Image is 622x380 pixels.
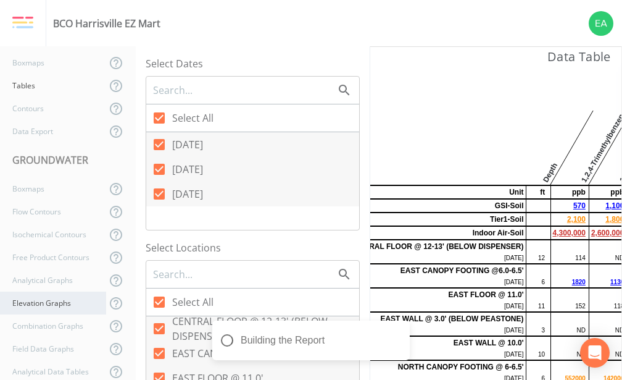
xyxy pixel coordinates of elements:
td: 12 [526,253,545,264]
td: 3 [526,325,545,336]
td: CENTRAL FLOOR @ 12-13' (BELOW DISPENSER) [347,240,526,253]
td: EAST WALL @ 10.0' [347,336,526,349]
th: Unit [347,185,526,199]
td: [DATE] [347,349,526,360]
td: 6 [526,277,545,288]
td: 1820 [550,277,586,288]
td: [DATE] [347,301,526,312]
div: BCO Harrisville EZ Mart [53,16,160,31]
div: Building the Report [212,321,410,360]
span: [DATE] [172,162,203,177]
span: [DATE] [172,187,203,201]
th: ppb [550,185,586,199]
th: 2,100 [550,213,586,226]
input: Search... [152,266,337,282]
th: 570 [550,199,586,213]
td: [DATE] [347,325,526,336]
td: 114 [550,253,586,264]
img: 8f8bb747c3a2dcae4368f6375098707e [589,11,613,36]
td: EAST FLOOR @ 11.0' [347,288,526,301]
th: 4,300,000 [550,226,586,240]
td: 10 [526,349,545,360]
span: CENTRAL FLOOR @ 12-13' (BELOW DISPENSER) [172,314,359,344]
th: Tier1-Soil [347,213,526,226]
img: logo [12,16,33,30]
th: Indoor Air-Soil [347,226,526,240]
td: EAST WALL @ 3.0' (BELOW PEASTONE) [347,312,526,325]
td: NORTH CANOPY FOOTING @ 6-6.5' [347,360,526,373]
td: 152 [550,301,586,312]
th: ft [526,185,545,199]
span: EAST CANOPY FOOTING @6.0-6.5' [172,346,325,361]
div: Open Intercom Messenger [580,338,610,368]
label: Select Dates [146,56,360,71]
input: Search... [152,82,337,98]
label: Select Locations [146,240,360,255]
td: ND [550,325,586,336]
td: [DATE] [347,253,526,264]
td: EAST CANOPY FOOTING @6.0-6.5' [347,264,526,277]
span: [DATE] [172,137,203,152]
td: 11 [526,301,545,312]
td: [DATE] [347,277,526,288]
th: GSI-Soil [347,199,526,213]
span: Select All [172,295,214,310]
td: ND [550,349,586,360]
span: Select All [172,111,214,125]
